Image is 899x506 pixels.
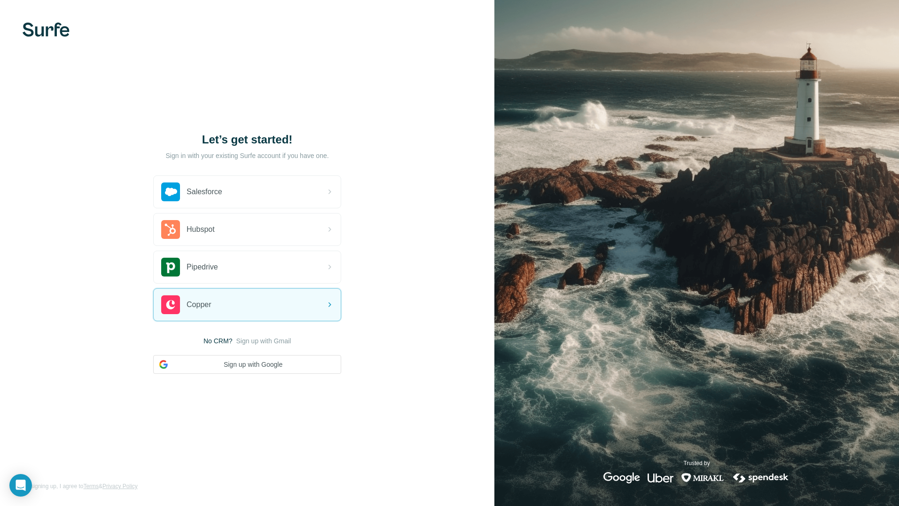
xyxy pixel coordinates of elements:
[683,459,710,467] p: Trusted by
[153,132,341,147] h1: Let’s get started!
[102,483,138,490] a: Privacy Policy
[187,224,215,235] span: Hubspot
[681,472,724,483] img: mirakl's logo
[187,299,211,310] span: Copper
[203,336,232,346] span: No CRM?
[648,472,673,483] img: uber's logo
[161,258,180,277] img: pipedrive's logo
[23,23,70,37] img: Surfe's logo
[153,355,341,374] button: Sign up with Google
[161,220,180,239] img: hubspot's logo
[9,474,32,497] div: Open Intercom Messenger
[187,186,222,198] span: Salesforce
[236,336,291,346] button: Sign up with Gmail
[603,472,640,483] img: google's logo
[83,483,99,490] a: Terms
[732,472,790,483] img: spendesk's logo
[187,261,218,273] span: Pipedrive
[166,151,329,160] p: Sign in with your existing Surfe account if you have one.
[161,295,180,314] img: copper's logo
[23,482,138,490] span: By signing up, I agree to &
[161,182,180,201] img: salesforce's logo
